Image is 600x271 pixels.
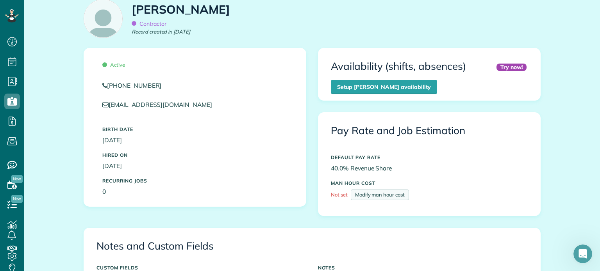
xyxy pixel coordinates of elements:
p: [DATE] [102,161,287,170]
h1: [PERSON_NAME] [132,3,230,16]
span: Active [102,62,125,68]
span: Not set [331,191,348,198]
h5: DEFAULT PAY RATE [331,155,528,160]
h5: MAN HOUR COST [331,181,528,186]
iframe: Intercom live chat [573,244,592,263]
a: Setup [PERSON_NAME] availability [331,80,437,94]
h3: Notes and Custom Fields [96,241,528,252]
h5: NOTES [318,265,528,270]
span: New [11,195,23,203]
a: Modify man hour cost [351,190,409,200]
h5: Recurring Jobs [102,178,287,183]
h5: CUSTOM FIELDS [96,265,306,270]
p: [DATE] [102,136,287,145]
p: 40.0% Revenue Share [331,164,528,173]
h3: Pay Rate and Job Estimation [331,125,528,136]
span: Contractor [132,20,166,27]
div: Try now! [496,64,527,71]
em: Record created in [DATE] [132,28,190,35]
h3: Availability (shifts, absences) [331,61,466,72]
span: New [11,175,23,183]
p: 0 [102,187,287,196]
a: [PHONE_NUMBER] [102,81,287,90]
a: [EMAIL_ADDRESS][DOMAIN_NAME] [102,101,220,108]
h5: Hired On [102,152,287,158]
h5: Birth Date [102,127,287,132]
